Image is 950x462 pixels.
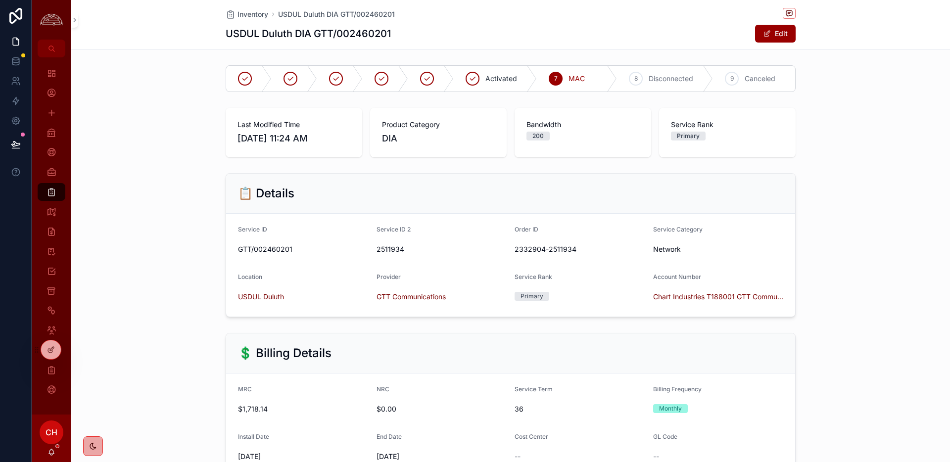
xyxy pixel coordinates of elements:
[382,120,495,130] span: Product Category
[377,292,446,302] a: GTT Communications
[377,404,507,414] span: $0.00
[730,75,734,83] span: 9
[237,120,350,130] span: Last Modified Time
[569,74,585,84] span: MAC
[238,185,294,201] h2: 📋 Details
[485,74,517,84] span: Activated
[634,75,638,83] span: 8
[226,9,268,19] a: Inventory
[659,404,682,413] div: Monthly
[653,433,677,440] span: GL Code
[515,452,521,462] span: --
[653,385,702,393] span: Billing Frequency
[515,226,538,233] span: Order ID
[377,273,401,280] span: Provider
[745,74,775,84] span: Canceled
[526,120,639,130] span: Bandwidth
[377,385,389,393] span: NRC
[377,226,411,233] span: Service ID 2
[653,244,681,254] span: Network
[238,244,369,254] span: GTT/002460201
[653,226,703,233] span: Service Category
[377,452,507,462] span: [DATE]
[755,25,796,43] button: Edit
[238,345,332,361] h2: 💲 Billing Details
[278,9,395,19] a: USDUL Duluth DIA GTT/002460201
[377,433,402,440] span: End Date
[515,404,645,414] span: 36
[238,226,267,233] span: Service ID
[46,426,57,438] span: CH
[653,452,659,462] span: --
[671,120,784,130] span: Service Rank
[515,385,553,393] span: Service Term
[515,433,548,440] span: Cost Center
[677,132,700,140] div: Primary
[649,74,693,84] span: Disconnected
[515,244,645,254] span: 2332904-2511934
[238,452,369,462] span: [DATE]
[382,132,397,145] span: DIA
[238,433,269,440] span: Install Date
[237,9,268,19] span: Inventory
[32,57,71,412] div: scrollable content
[238,385,252,393] span: MRC
[237,132,350,145] span: [DATE] 11:24 AM
[238,273,262,280] span: Location
[515,273,552,280] span: Service Rank
[532,132,544,140] div: 200
[238,292,284,302] a: USDUL Duluth
[653,273,701,280] span: Account Number
[554,75,558,83] span: 7
[377,244,507,254] span: 2511934
[38,12,65,28] img: App logo
[653,292,784,302] a: Chart Industries T188001 GTT Communications
[226,27,391,41] h1: USDUL Duluth DIA GTT/002460201
[521,292,543,301] div: Primary
[238,404,369,414] span: $1,718.14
